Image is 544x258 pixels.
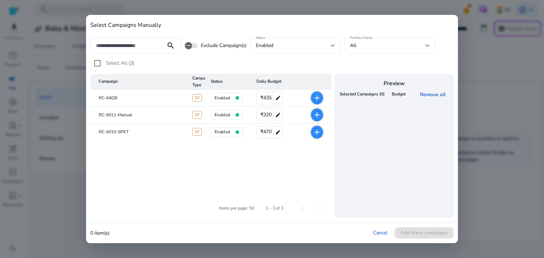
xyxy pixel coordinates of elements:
mat-label: Portfolio Name [350,35,373,40]
span: SP [192,128,202,136]
mat-icon: add [313,94,321,102]
a: Cancel [373,229,387,236]
mat-icon: edit [273,126,283,138]
span: ₹435 [260,93,272,104]
span: ₹320 [260,110,272,121]
span: All [350,42,356,49]
p: 0 item(s) [90,229,109,237]
mat-icon: search [162,41,179,50]
mat-header-cell: Status [205,74,251,90]
th: Selected Campaigns (0) [338,89,386,100]
h4: enabled [215,95,230,100]
th: Budget [387,89,410,100]
mat-label: Status [256,35,265,40]
mat-icon: add [313,111,321,119]
span: SP [192,111,202,119]
a: Remove all [420,91,448,98]
mat-icon: edit [273,109,283,121]
span: SP [192,94,202,102]
h4: Preview [338,80,450,87]
h4: enabled [215,129,230,134]
h4: Select Campaigns Manually [90,22,454,29]
span: Select All (3) [106,60,134,66]
h4: enabled [215,112,230,117]
div: 1 – 3 of 3 [266,205,283,211]
mat-header-cell: Daily Budget [251,74,300,90]
mat-cell: RC-64GB [90,90,187,107]
mat-cell: RC-6010-SPKT [90,124,187,141]
mat-header-cell: Campaign [90,74,187,90]
span: ₹470 [260,127,272,137]
mat-cell: RC-6011-Manual [90,107,187,124]
div: 50 [249,205,254,211]
mat-icon: add [313,128,321,136]
div: Items per page: [219,205,248,211]
span: enabled [256,42,273,49]
mat-header-cell: Campaign Type [187,74,205,90]
mat-icon: edit [273,92,283,104]
span: Exclude Campaign(s) [201,42,246,49]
